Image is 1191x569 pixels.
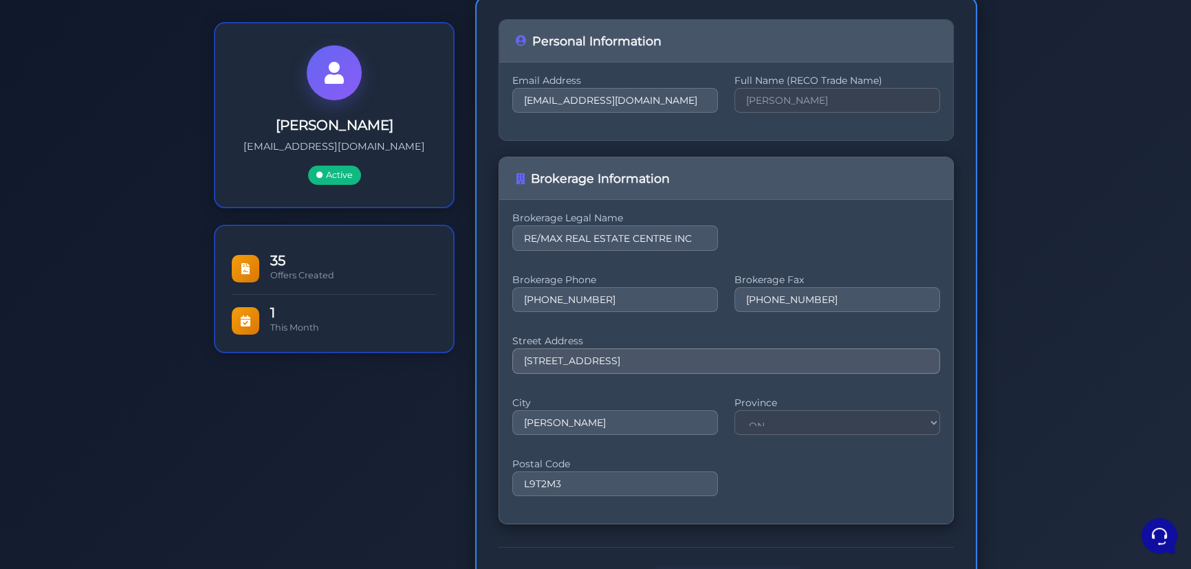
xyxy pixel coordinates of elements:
iframe: Customerly Messenger Launcher [1139,515,1180,557]
span: 35 [270,254,437,268]
label: Brokerage Phone [512,278,718,282]
label: Province [734,401,940,405]
span: 1 [270,306,437,320]
h4: Brokerage Information [516,171,937,186]
h3: [PERSON_NAME] [237,117,431,133]
input: Search for an Article... [31,222,225,236]
label: Postal Code [512,462,718,466]
label: Brokerage Legal Name [512,216,718,220]
a: Open Help Center [171,192,253,203]
label: Email Address [512,79,718,82]
span: This Month [270,323,319,333]
button: Messages [96,441,180,473]
p: Home [41,460,65,473]
p: [EMAIL_ADDRESS][DOMAIN_NAME] [237,139,431,155]
label: Street Address [512,339,940,343]
label: Brokerage Fax [734,278,940,282]
h2: Hello [PERSON_NAME] 👋 [11,11,231,55]
span: Find an Answer [22,192,94,203]
span: Your Conversations [22,77,111,88]
span: Start a Conversation [99,146,193,157]
img: dark [44,99,72,126]
h4: Personal Information [516,34,937,48]
label: City [512,401,718,405]
label: Full Name (RECO Trade Name) [734,79,940,82]
button: Start a Conversation [22,137,253,165]
p: Messages [118,460,157,473]
span: Active [308,166,361,185]
button: Help [179,441,264,473]
img: dark [22,99,50,126]
button: Home [11,441,96,473]
p: Help [213,460,231,473]
a: See all [222,77,253,88]
span: Offers Created [270,271,334,281]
